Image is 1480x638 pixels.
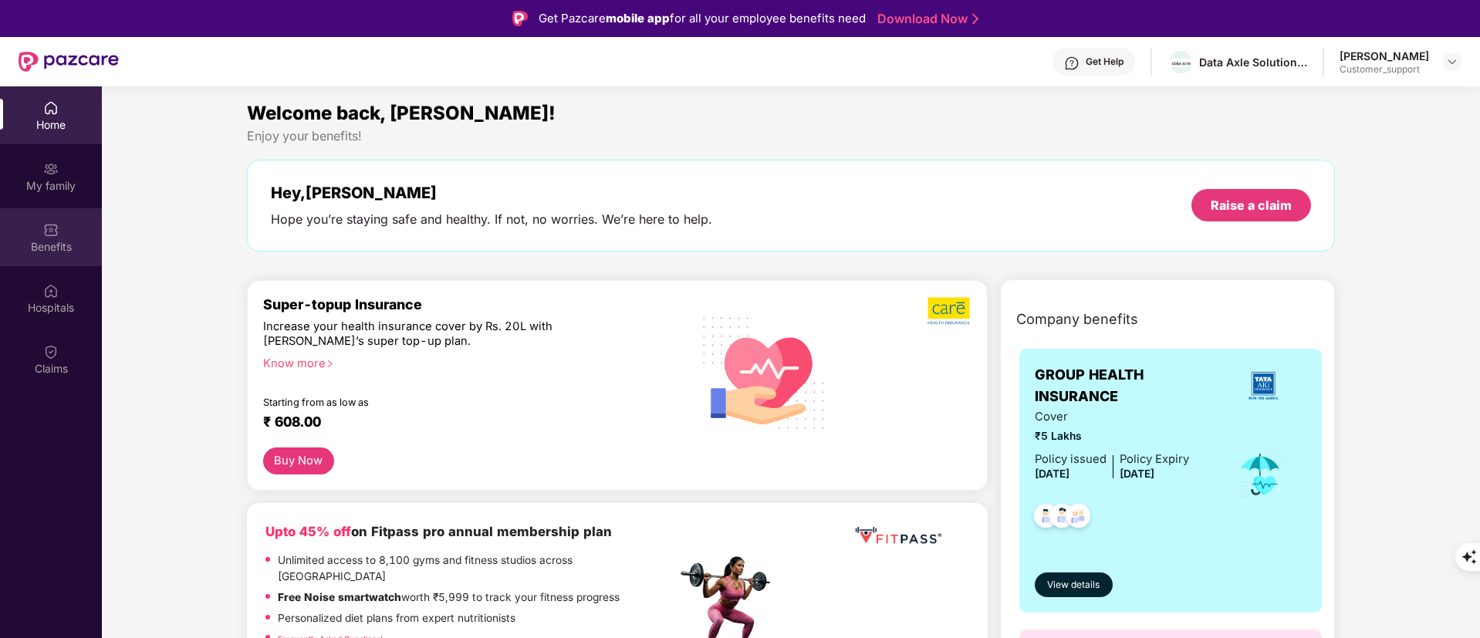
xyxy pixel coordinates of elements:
[852,522,944,550] img: fppp.png
[1035,408,1189,426] span: Cover
[972,11,978,27] img: Stroke
[1170,59,1192,67] img: WhatsApp%20Image%202022-10-27%20at%2012.58.27.jpeg
[1064,56,1080,71] img: svg+xml;base64,PHN2ZyBpZD0iSGVscC0zMngzMiIgeG1sbnM9Imh0dHA6Ly93d3cudzMub3JnLzIwMDAvc3ZnIiB3aWR0aD...
[43,222,59,238] img: svg+xml;base64,PHN2ZyBpZD0iQmVuZWZpdHMiIHhtbG5zPSJodHRwOi8vd3d3LnczLm9yZy8yMDAwL3N2ZyIgd2lkdGg9Ij...
[1035,364,1219,408] span: GROUP HEALTH INSURANCE
[247,128,1336,144] div: Enjoy your benefits!
[606,11,670,25] strong: mobile app
[1047,578,1100,592] span: View details
[1120,468,1154,480] span: [DATE]
[43,161,59,177] img: svg+xml;base64,PHN2ZyB3aWR0aD0iMjAiIGhlaWdodD0iMjAiIHZpZXdCb3g9IjAgMCAyMCAyMCIgZmlsbD0ibm9uZSIgeG...
[43,283,59,299] img: svg+xml;base64,PHN2ZyBpZD0iSG9zcGl0YWxzIiB4bWxucz0iaHR0cDovL3d3dy53My5vcmcvMjAwMC9zdmciIHdpZHRoPS...
[43,100,59,116] img: svg+xml;base64,PHN2ZyBpZD0iSG9tZSIgeG1sbnM9Imh0dHA6Ly93d3cudzMub3JnLzIwMDAvc3ZnIiB3aWR0aD0iMjAiIG...
[278,589,620,606] p: worth ₹5,999 to track your fitness progress
[278,610,515,627] p: Personalized diet plans from expert nutritionists
[265,524,612,539] b: on Fitpass pro annual membership plan
[1059,499,1097,537] img: svg+xml;base64,PHN2ZyB4bWxucz0iaHR0cDovL3d3dy53My5vcmcvMjAwMC9zdmciIHdpZHRoPSI0OC45NDMiIGhlaWdodD...
[539,9,866,28] div: Get Pazcare for all your employee benefits need
[1120,451,1189,468] div: Policy Expiry
[1043,499,1081,537] img: svg+xml;base64,PHN2ZyB4bWxucz0iaHR0cDovL3d3dy53My5vcmcvMjAwMC9zdmciIHdpZHRoPSI0OC45NDMiIGhlaWdodD...
[278,552,676,586] p: Unlimited access to 8,100 gyms and fitness studios across [GEOGRAPHIC_DATA]
[1340,49,1429,63] div: [PERSON_NAME]
[1211,197,1292,214] div: Raise a claim
[278,591,401,603] strong: Free Noise smartwatch
[271,211,712,228] div: Hope you’re staying safe and healthy. If not, no worries. We’re here to help.
[265,524,351,539] b: Upto 45% off
[247,102,556,124] span: Welcome back, [PERSON_NAME]!
[1086,56,1124,68] div: Get Help
[271,184,712,202] div: Hey, [PERSON_NAME]
[263,397,611,407] div: Starting from as low as
[1027,499,1065,537] img: svg+xml;base64,PHN2ZyB4bWxucz0iaHR0cDovL3d3dy53My5vcmcvMjAwMC9zdmciIHdpZHRoPSI0OC45NDMiIGhlaWdodD...
[877,11,974,27] a: Download Now
[1340,63,1429,76] div: Customer_support
[1035,428,1189,445] span: ₹5 Lakhs
[1235,449,1286,500] img: icon
[1035,451,1107,468] div: Policy issued
[43,344,59,360] img: svg+xml;base64,PHN2ZyBpZD0iQ2xhaW0iIHhtbG5zPSJodHRwOi8vd3d3LnczLm9yZy8yMDAwL3N2ZyIgd2lkdGg9IjIwIi...
[1199,55,1307,69] div: Data Axle Solutions Private Limited
[263,319,610,349] div: Increase your health insurance cover by Rs. 20L with [PERSON_NAME]’s super top-up plan.
[928,296,971,326] img: b5dec4f62d2307b9de63beb79f102df3.png
[512,11,528,26] img: Logo
[263,296,677,312] div: Super-topup Insurance
[691,297,838,447] img: svg+xml;base64,PHN2ZyB4bWxucz0iaHR0cDovL3d3dy53My5vcmcvMjAwMC9zdmciIHhtbG5zOnhsaW5rPSJodHRwOi8vd3...
[1446,56,1458,68] img: svg+xml;base64,PHN2ZyBpZD0iRHJvcGRvd24tMzJ4MzIiIHhtbG5zPSJodHRwOi8vd3d3LnczLm9yZy8yMDAwL3N2ZyIgd2...
[263,356,667,367] div: Know more
[1242,365,1284,407] img: insurerLogo
[1035,468,1069,480] span: [DATE]
[263,414,661,432] div: ₹ 608.00
[263,447,334,474] button: Buy Now
[19,52,119,72] img: New Pazcare Logo
[326,360,334,368] span: right
[1016,309,1138,330] span: Company benefits
[1035,572,1113,597] button: View details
